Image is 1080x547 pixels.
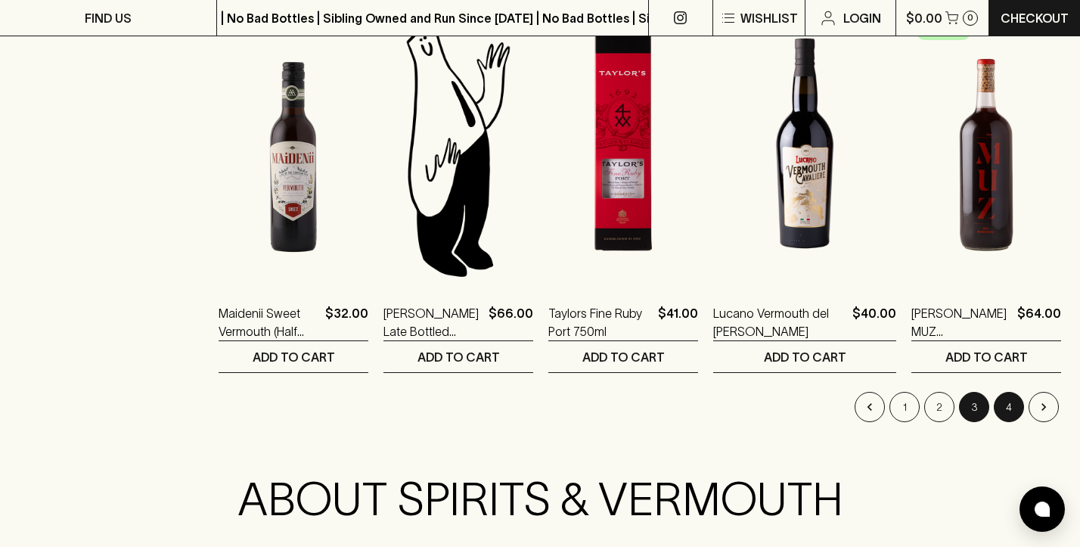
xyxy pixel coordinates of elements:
img: Maidenii Sweet Vermouth (Half Bottle) [219,17,368,281]
nav: pagination navigation [219,392,1061,422]
p: Checkout [1001,9,1069,27]
img: Taylors Fine Ruby Port 750ml [548,17,698,281]
a: Taylors Fine Ruby Port 750ml [548,304,652,340]
p: ADD TO CART [417,348,500,366]
a: [PERSON_NAME] MUZ [PERSON_NAME] [911,304,1011,340]
p: $0.00 [906,9,942,27]
p: $40.00 [852,304,896,340]
button: ADD TO CART [219,341,368,372]
p: $66.00 [489,304,533,340]
p: ADD TO CART [582,348,665,366]
img: Partida Creus MUZ Vermut [911,17,1061,281]
button: Go to previous page [855,392,885,422]
img: bubble-icon [1035,502,1050,517]
p: FIND US [85,9,132,27]
button: ADD TO CART [383,341,533,372]
p: $32.00 [325,304,368,340]
a: Maidenii Sweet Vermouth (Half Bottle) [219,304,319,340]
p: ADD TO CART [945,348,1028,366]
button: page 3 [959,392,989,422]
img: Lucano Vermouth del Cavaliere [713,17,896,281]
p: ADD TO CART [253,348,335,366]
button: ADD TO CART [911,341,1061,372]
p: ADD TO CART [764,348,846,366]
p: $64.00 [1017,304,1061,340]
button: ADD TO CART [713,341,896,372]
p: $41.00 [658,304,698,340]
h2: ABOUT SPIRITS & VERMOUTH [162,472,918,527]
p: 0 [967,14,973,22]
p: Wishlist [740,9,798,27]
button: Go to page 1 [889,392,920,422]
button: Go to page 4 [994,392,1024,422]
button: Go to next page [1029,392,1059,422]
p: Login [843,9,881,27]
img: Blackhearts & Sparrows Man [383,17,533,281]
a: Lucano Vermouth del [PERSON_NAME] [713,304,846,340]
button: Go to page 2 [924,392,954,422]
a: [PERSON_NAME] Late Bottled Vintage 2018 750ml [383,304,483,340]
button: ADD TO CART [548,341,698,372]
